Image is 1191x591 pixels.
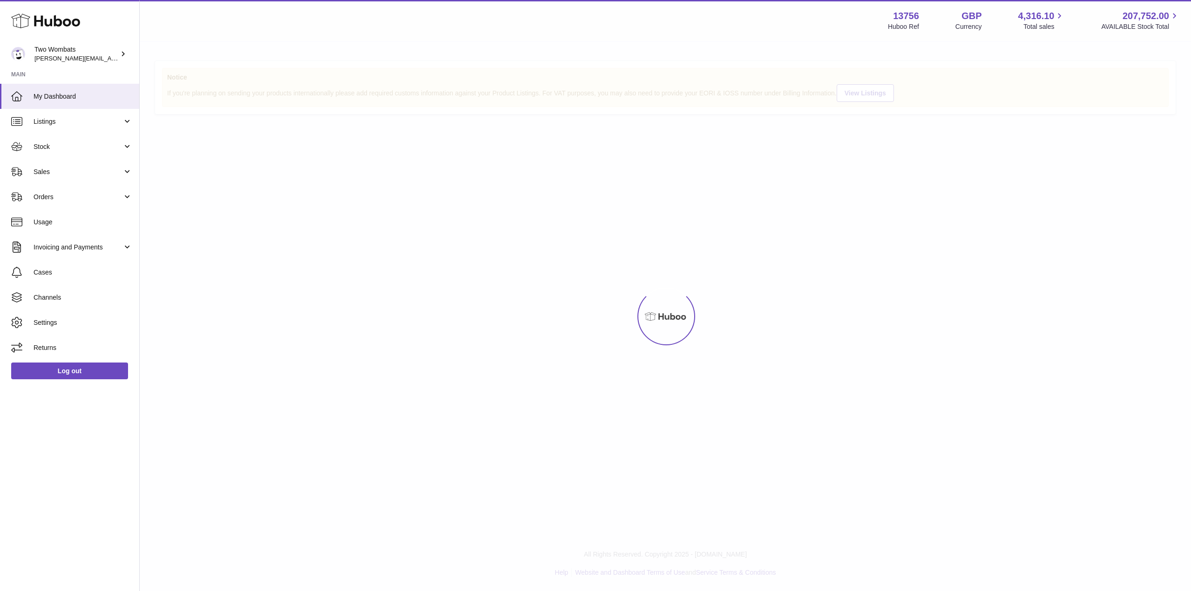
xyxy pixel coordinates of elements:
[34,92,132,101] span: My Dashboard
[1101,10,1180,31] a: 207,752.00 AVAILABLE Stock Total
[955,22,982,31] div: Currency
[34,142,122,151] span: Stock
[34,117,122,126] span: Listings
[1018,10,1055,22] span: 4,316.10
[1101,22,1180,31] span: AVAILABLE Stock Total
[34,293,132,302] span: Channels
[34,218,132,227] span: Usage
[34,343,132,352] span: Returns
[34,243,122,252] span: Invoicing and Payments
[11,47,25,61] img: philip.carroll@twowombats.com
[34,54,237,62] span: [PERSON_NAME][EMAIL_ADDRESS][PERSON_NAME][DOMAIN_NAME]
[888,22,919,31] div: Huboo Ref
[11,363,128,379] a: Log out
[1123,10,1169,22] span: 207,752.00
[1023,22,1065,31] span: Total sales
[34,168,122,176] span: Sales
[893,10,919,22] strong: 13756
[34,193,122,201] span: Orders
[34,318,132,327] span: Settings
[34,268,132,277] span: Cases
[34,45,118,63] div: Two Wombats
[1018,10,1065,31] a: 4,316.10 Total sales
[961,10,981,22] strong: GBP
